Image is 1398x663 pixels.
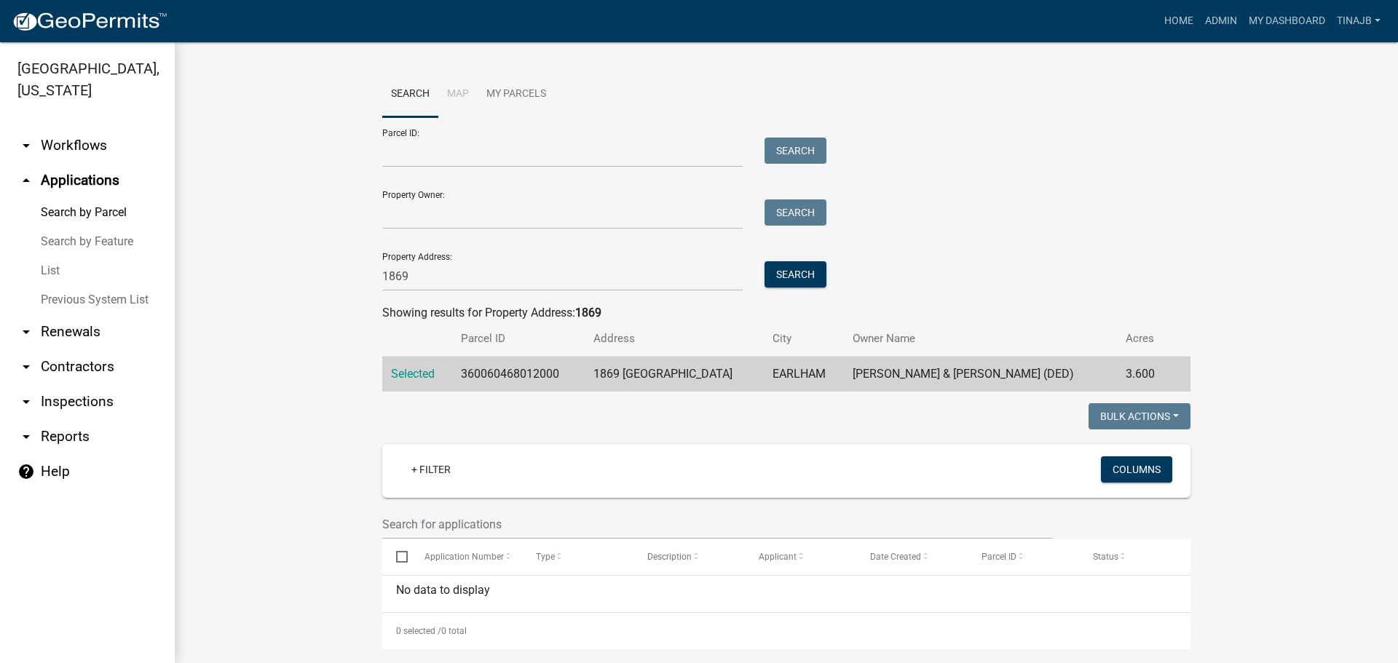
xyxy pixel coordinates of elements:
[382,539,410,574] datatable-header-cell: Select
[400,456,462,483] a: + Filter
[382,71,438,118] a: Search
[521,539,633,574] datatable-header-cell: Type
[17,358,35,376] i: arrow_drop_down
[1243,7,1331,35] a: My Dashboard
[452,357,585,392] td: 360060468012000
[1158,7,1199,35] a: Home
[844,322,1117,356] th: Owner Name
[17,137,35,154] i: arrow_drop_down
[1199,7,1243,35] a: Admin
[17,428,35,445] i: arrow_drop_down
[17,172,35,189] i: arrow_drop_up
[1117,322,1170,356] th: Acres
[396,626,441,636] span: 0 selected /
[391,367,435,381] a: Selected
[585,322,764,356] th: Address
[765,261,826,287] button: Search
[856,539,968,574] datatable-header-cell: Date Created
[424,552,504,562] span: Application Number
[382,304,1190,322] div: Showing results for Property Address:
[764,357,845,392] td: EARLHAM
[452,322,585,356] th: Parcel ID
[382,613,1190,649] div: 0 total
[647,552,692,562] span: Description
[536,552,555,562] span: Type
[1093,552,1118,562] span: Status
[1079,539,1190,574] datatable-header-cell: Status
[17,393,35,410] i: arrow_drop_down
[585,357,764,392] td: 1869 [GEOGRAPHIC_DATA]
[1117,357,1170,392] td: 3.600
[382,509,1052,539] input: Search for applications
[1089,403,1190,429] button: Bulk Actions
[575,306,601,319] strong: 1869
[765,199,826,226] button: Search
[745,539,856,574] datatable-header-cell: Applicant
[478,71,555,118] a: My Parcels
[870,552,921,562] span: Date Created
[968,539,1079,574] datatable-header-cell: Parcel ID
[1101,456,1172,483] button: Columns
[633,539,745,574] datatable-header-cell: Description
[382,576,1190,612] div: No data to display
[759,552,797,562] span: Applicant
[17,323,35,341] i: arrow_drop_down
[1331,7,1386,35] a: Tinajb
[410,539,521,574] datatable-header-cell: Application Number
[764,322,845,356] th: City
[17,463,35,480] i: help
[844,357,1117,392] td: [PERSON_NAME] & [PERSON_NAME] (DED)
[765,138,826,164] button: Search
[982,552,1016,562] span: Parcel ID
